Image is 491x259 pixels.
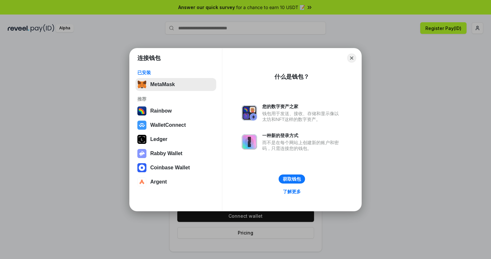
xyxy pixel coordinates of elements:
div: 而不是在每个网站上创建新的账户和密码，只需连接您的钱包。 [262,140,342,151]
img: svg+xml,%3Csvg%20width%3D%2228%22%20height%3D%2228%22%20viewBox%3D%220%200%2028%2028%22%20fill%3D... [137,177,146,186]
a: 了解更多 [279,187,305,196]
div: 已安装 [137,70,214,75]
h1: 连接钱包 [137,54,161,62]
div: Argent [150,179,167,185]
div: Rainbow [150,108,172,114]
button: Rainbow [135,105,216,117]
div: 什么是钱包？ [274,73,309,81]
div: MetaMask [150,82,175,87]
div: 了解更多 [283,189,301,194]
button: Argent [135,175,216,188]
img: svg+xml,%3Csvg%20xmlns%3D%22http%3A%2F%2Fwww.w3.org%2F2000%2Fsvg%22%20width%3D%2228%22%20height%3... [137,135,146,144]
img: svg+xml,%3Csvg%20xmlns%3D%22http%3A%2F%2Fwww.w3.org%2F2000%2Fsvg%22%20fill%3D%22none%22%20viewBox... [242,134,257,150]
div: 钱包用于发送、接收、存储和显示像以太坊和NFT这样的数字资产。 [262,111,342,122]
button: Rabby Wallet [135,147,216,160]
div: 获取钱包 [283,176,301,182]
div: 一种新的登录方式 [262,133,342,138]
button: 获取钱包 [279,174,305,184]
div: 您的数字资产之家 [262,104,342,109]
button: Close [347,54,356,63]
button: MetaMask [135,78,216,91]
img: svg+xml,%3Csvg%20xmlns%3D%22http%3A%2F%2Fwww.w3.org%2F2000%2Fsvg%22%20fill%3D%22none%22%20viewBox... [242,105,257,121]
div: Rabby Wallet [150,151,182,156]
div: Coinbase Wallet [150,165,190,171]
button: WalletConnect [135,119,216,132]
img: svg+xml,%3Csvg%20fill%3D%22none%22%20height%3D%2233%22%20viewBox%3D%220%200%2035%2033%22%20width%... [137,80,146,89]
div: 推荐 [137,96,214,102]
img: svg+xml,%3Csvg%20width%3D%2228%22%20height%3D%2228%22%20viewBox%3D%220%200%2028%2028%22%20fill%3D... [137,163,146,172]
img: svg+xml,%3Csvg%20xmlns%3D%22http%3A%2F%2Fwww.w3.org%2F2000%2Fsvg%22%20fill%3D%22none%22%20viewBox... [137,149,146,158]
button: Ledger [135,133,216,146]
img: svg+xml,%3Csvg%20width%3D%22120%22%20height%3D%22120%22%20viewBox%3D%220%200%20120%20120%22%20fil... [137,106,146,115]
img: svg+xml,%3Csvg%20width%3D%2228%22%20height%3D%2228%22%20viewBox%3D%220%200%2028%2028%22%20fill%3D... [137,121,146,130]
div: WalletConnect [150,122,186,128]
div: Ledger [150,136,167,142]
button: Coinbase Wallet [135,161,216,174]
